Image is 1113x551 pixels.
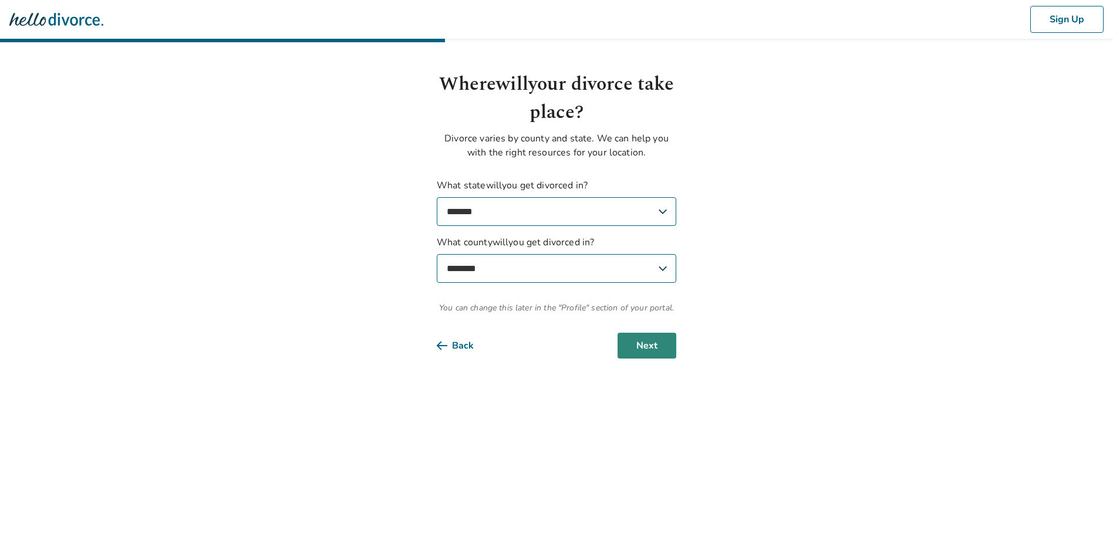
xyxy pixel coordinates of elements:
[437,70,676,127] h1: Where will your divorce take place?
[1054,495,1113,551] iframe: Chat Widget
[9,8,103,31] img: Hello Divorce Logo
[437,254,676,283] select: What countywillyou get divorced in?
[437,235,676,283] label: What county will you get divorced in?
[1030,6,1104,33] button: Sign Up
[437,302,676,314] span: You can change this later in the "Profile" section of your portal.
[437,131,676,160] p: Divorce varies by county and state. We can help you with the right resources for your location.
[618,333,676,359] button: Next
[437,178,676,226] label: What state will you get divorced in?
[437,333,493,359] button: Back
[437,197,676,226] select: What statewillyou get divorced in?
